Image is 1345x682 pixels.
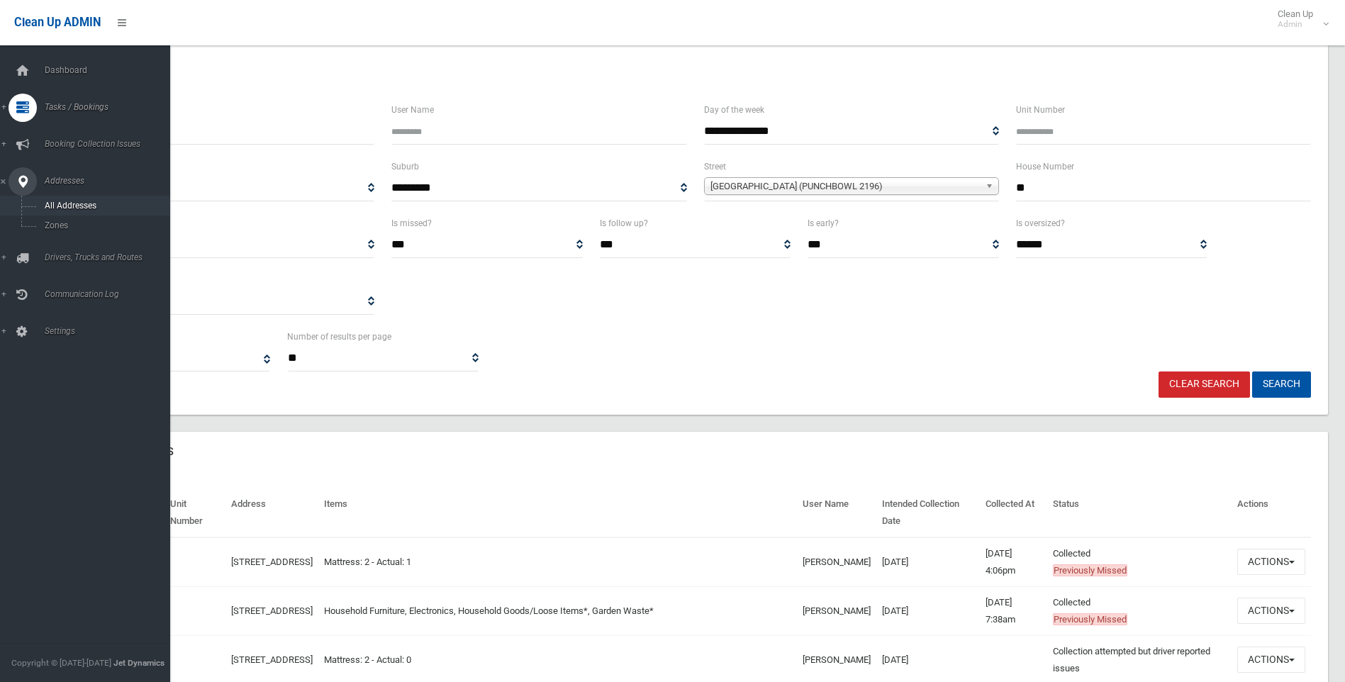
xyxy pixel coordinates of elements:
[318,488,797,537] th: Items
[1053,613,1127,625] span: Previously Missed
[231,605,313,616] a: [STREET_ADDRESS]
[600,216,648,231] label: Is follow up?
[1232,488,1311,537] th: Actions
[391,216,432,231] label: Is missed?
[40,65,181,75] span: Dashboard
[1237,549,1305,575] button: Actions
[980,586,1047,635] td: [DATE] 7:38am
[1271,9,1327,30] span: Clean Up
[1047,488,1232,537] th: Status
[40,201,169,211] span: All Addresses
[391,102,434,118] label: User Name
[1016,216,1065,231] label: Is oversized?
[11,658,111,668] span: Copyright © [DATE]-[DATE]
[225,488,318,537] th: Address
[797,488,876,537] th: User Name
[710,178,980,195] span: [GEOGRAPHIC_DATA] (PUNCHBOWL 2196)
[1252,371,1311,398] button: Search
[1016,159,1074,174] label: House Number
[40,139,181,149] span: Booking Collection Issues
[1278,19,1313,30] small: Admin
[40,102,181,112] span: Tasks / Bookings
[797,537,876,587] td: [PERSON_NAME]
[876,488,980,537] th: Intended Collection Date
[980,488,1047,537] th: Collected At
[287,329,391,345] label: Number of results per page
[704,159,726,174] label: Street
[1016,102,1065,118] label: Unit Number
[40,289,181,299] span: Communication Log
[808,216,839,231] label: Is early?
[231,557,313,567] a: [STREET_ADDRESS]
[40,326,181,336] span: Settings
[40,176,181,186] span: Addresses
[876,586,980,635] td: [DATE]
[980,537,1047,587] td: [DATE] 4:06pm
[40,220,169,230] span: Zones
[231,654,313,665] a: [STREET_ADDRESS]
[14,16,101,29] span: Clean Up ADMIN
[164,488,225,537] th: Unit Number
[40,252,181,262] span: Drivers, Trucks and Routes
[318,586,797,635] td: Household Furniture, Electronics, Household Goods/Loose Items*, Garden Waste*
[391,159,419,174] label: Suburb
[1237,647,1305,673] button: Actions
[1237,598,1305,624] button: Actions
[1053,564,1127,576] span: Previously Missed
[1159,371,1250,398] a: Clear Search
[1047,537,1232,587] td: Collected
[1047,586,1232,635] td: Collected
[113,658,164,668] strong: Jet Dynamics
[704,102,764,118] label: Day of the week
[318,537,797,587] td: Mattress: 2 - Actual: 1
[876,537,980,587] td: [DATE]
[797,586,876,635] td: [PERSON_NAME]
